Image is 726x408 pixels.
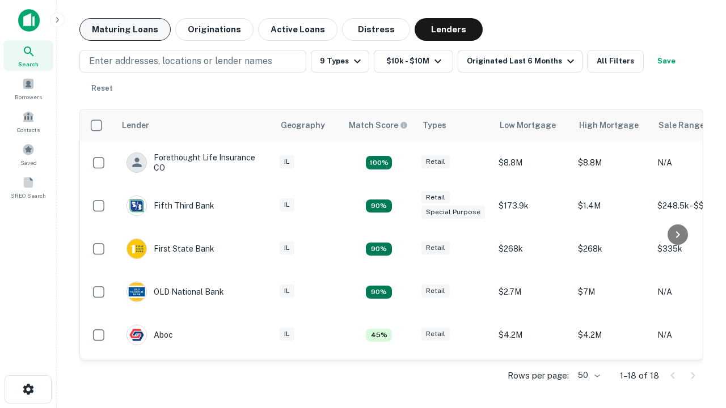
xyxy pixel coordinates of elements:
[3,172,53,202] a: SREO Search
[127,239,146,258] img: picture
[493,141,572,184] td: $8.8M
[493,356,572,399] td: $201.1k
[572,184,652,227] td: $1.4M
[342,109,416,141] th: Capitalize uses an advanced AI algorithm to match your search with the best lender. The match sco...
[421,241,450,254] div: Retail
[572,313,652,356] td: $4.2M
[3,73,53,104] a: Borrowers
[493,270,572,313] td: $2.7M
[421,206,485,219] div: Special Purpose
[620,369,659,382] p: 1–18 of 18
[122,118,149,132] div: Lender
[349,119,408,131] div: Capitalize uses an advanced AI algorithm to match your search with the best lender. The match sco...
[127,282,146,301] img: picture
[500,118,556,132] div: Low Mortgage
[572,141,652,184] td: $8.8M
[79,18,171,41] button: Maturing Loans
[366,286,392,299] div: Matching Properties: 2, hasApolloMatch: undefined
[3,139,53,169] a: Saved
[493,313,572,356] td: $4.2M
[467,54,577,68] div: Originated Last 6 Months
[18,9,40,32] img: capitalize-icon.png
[79,50,306,73] button: Enter addresses, locations or lender names
[126,325,173,345] div: Aboc
[421,191,450,204] div: Retail
[366,329,392,342] div: Matching Properties: 1, hasApolloMatch: undefined
[648,50,685,73] button: Save your search to get updates of matches that match your search criteria.
[587,50,644,73] button: All Filters
[573,367,602,384] div: 50
[458,50,583,73] button: Originated Last 6 Months
[572,270,652,313] td: $7M
[280,198,294,211] div: IL
[11,191,46,200] span: SREO Search
[572,109,652,141] th: High Mortgage
[126,152,263,173] div: Forethought Life Insurance CO
[366,199,392,213] div: Matching Properties: 2, hasApolloMatch: undefined
[274,109,342,141] th: Geography
[280,328,294,341] div: IL
[258,18,337,41] button: Active Loans
[89,54,272,68] p: Enter addresses, locations or lender names
[421,284,450,297] div: Retail
[572,227,652,270] td: $268k
[669,281,726,335] iframe: Chat Widget
[349,119,406,131] h6: Match Score
[342,18,410,41] button: Distress
[126,195,214,216] div: Fifth Third Bank
[280,155,294,168] div: IL
[659,118,704,132] div: Sale Range
[416,109,493,141] th: Types
[175,18,254,41] button: Originations
[126,282,224,302] div: OLD National Bank
[127,325,146,345] img: picture
[423,118,446,132] div: Types
[126,239,214,259] div: First State Bank
[415,18,483,41] button: Lenders
[493,184,572,227] td: $173.9k
[421,155,450,168] div: Retail
[3,40,53,71] a: Search
[20,158,37,167] span: Saved
[115,109,274,141] th: Lender
[493,109,572,141] th: Low Mortgage
[508,369,569,382] p: Rows per page:
[127,196,146,215] img: picture
[15,92,42,101] span: Borrowers
[3,106,53,137] a: Contacts
[493,227,572,270] td: $268k
[17,125,40,134] span: Contacts
[18,59,39,69] span: Search
[84,77,120,100] button: Reset
[421,328,450,341] div: Retail
[579,118,639,132] div: High Mortgage
[366,156,392,169] div: Matching Properties: 4, hasApolloMatch: undefined
[280,241,294,254] div: IL
[374,50,453,73] button: $10k - $10M
[311,50,369,73] button: 9 Types
[572,356,652,399] td: $201.1k
[280,284,294,297] div: IL
[366,243,392,256] div: Matching Properties: 2, hasApolloMatch: undefined
[281,118,325,132] div: Geography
